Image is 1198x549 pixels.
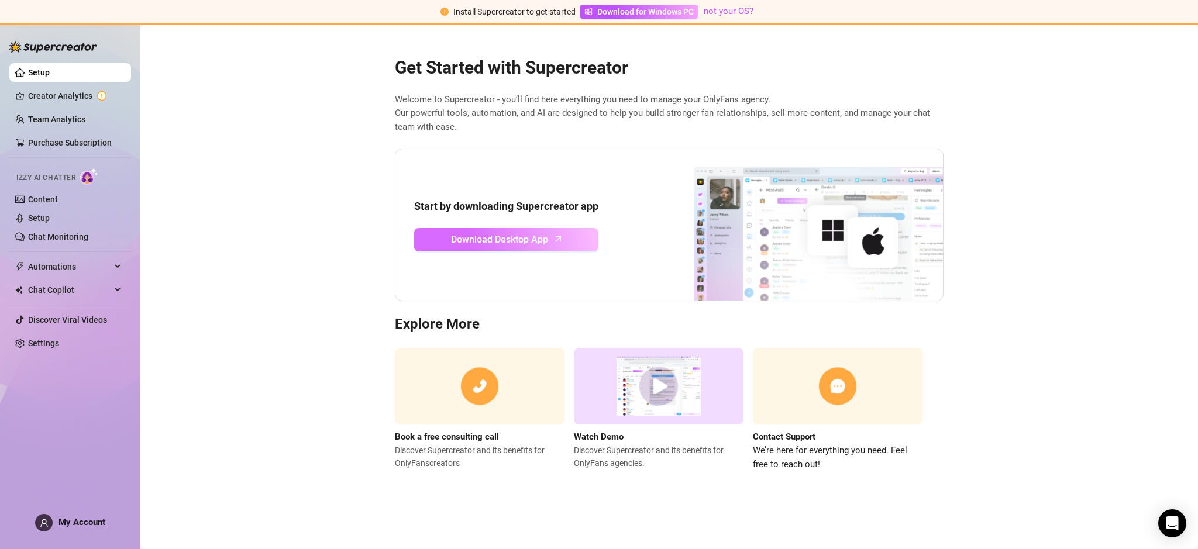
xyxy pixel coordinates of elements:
div: Open Intercom Messenger [1158,509,1186,537]
img: supercreator demo [574,348,743,424]
span: Download for Windows PC [597,5,694,18]
a: Setup [28,213,50,223]
a: Download for Windows PC [580,5,698,19]
span: We’re here for everything you need. Feel free to reach out! [753,444,922,471]
a: Book a free consulting callDiscover Supercreator and its benefits for OnlyFanscreators [395,348,564,471]
h2: Get Started with Supercreator [395,57,944,79]
span: user [40,519,49,527]
span: Izzy AI Chatter [16,172,75,184]
a: Purchase Subscription [28,138,112,147]
a: Creator Analytics exclamation-circle [28,87,122,105]
img: download app [650,149,943,301]
img: Chat Copilot [15,286,23,294]
span: My Account [58,517,105,527]
img: contact support [753,348,922,424]
strong: Book a free consulting call [395,431,499,442]
a: Setup [28,68,50,77]
img: AI Chatter [80,168,98,185]
h3: Explore More [395,315,944,334]
a: Chat Monitoring [28,232,88,241]
a: Download Desktop Apparrow-up [414,228,598,251]
span: windows [584,8,593,16]
img: consulting call [395,348,564,424]
strong: Start by downloading Supercreator app [414,200,598,212]
a: not your OS? [704,6,753,16]
strong: Contact Support [753,431,815,442]
span: arrow-up [552,232,565,246]
span: Discover Supercreator and its benefits for OnlyFans agencies. [574,444,743,469]
a: Settings [28,339,59,348]
span: Download Desktop App [451,232,548,247]
span: Automations [28,257,111,276]
strong: Watch Demo [574,431,624,442]
span: exclamation-circle [440,8,449,16]
span: Chat Copilot [28,281,111,299]
img: logo-BBDzfeDw.svg [9,41,97,53]
a: Watch DemoDiscover Supercreator and its benefits for OnlyFans agencies. [574,348,743,471]
a: Content [28,195,58,204]
a: Discover Viral Videos [28,315,107,324]
span: Install Supercreator to get started [453,7,576,16]
span: thunderbolt [15,262,25,271]
span: Discover Supercreator and its benefits for OnlyFans creators [395,444,564,469]
span: Welcome to Supercreator - you’ll find here everything you need to manage your OnlyFans agency. Ou... [395,93,944,134]
a: Team Analytics [28,115,85,124]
